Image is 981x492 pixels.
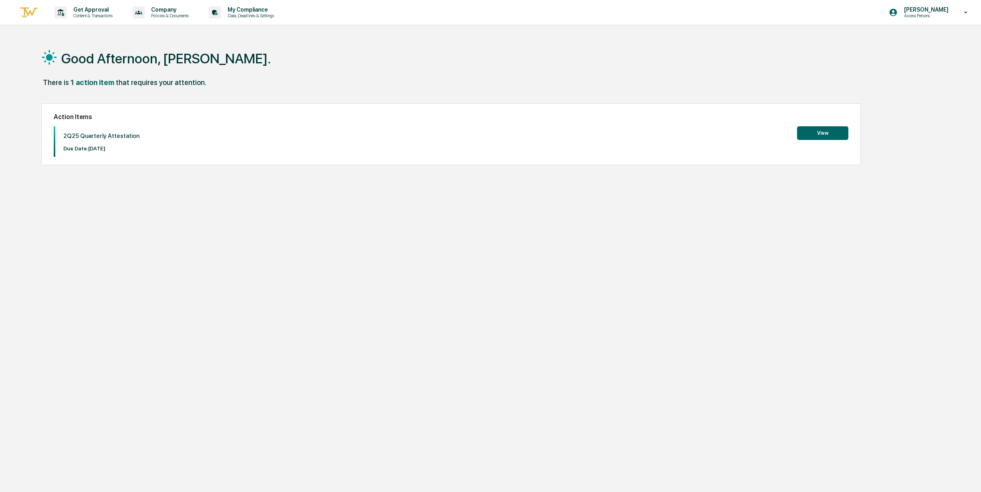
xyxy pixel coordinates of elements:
[145,6,193,13] p: Company
[221,6,278,13] p: My Compliance
[797,129,848,136] a: View
[63,132,139,140] p: 2Q25 Quarterly Attestation
[898,6,953,13] p: [PERSON_NAME]
[43,78,69,87] div: There is
[67,6,117,13] p: Get Approval
[797,126,848,140] button: View
[116,78,206,87] div: that requires your attention.
[71,78,114,87] div: 1 action item
[19,6,38,19] img: logo
[54,113,848,121] h2: Action Items
[221,13,278,18] p: Data, Deadlines & Settings
[61,51,271,67] h1: Good Afternoon, [PERSON_NAME].
[63,146,139,152] p: Due Date: [DATE]
[145,13,193,18] p: Policies & Documents
[898,13,953,18] p: Access Persons
[67,13,117,18] p: Content & Transactions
